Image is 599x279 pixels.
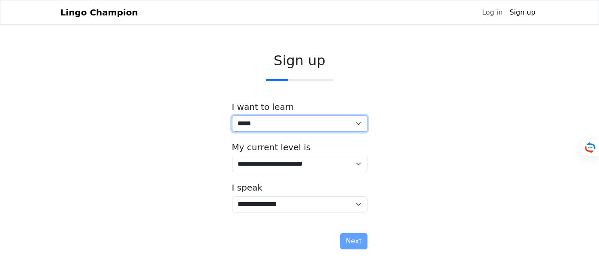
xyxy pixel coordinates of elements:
label: My current level is [232,142,311,152]
a: Log in [479,4,506,21]
label: I speak [232,182,263,193]
a: Lingo Champion [60,4,138,21]
label: I want to learn [232,102,294,112]
a: Sign up [506,4,539,21]
h2: Sign up [232,52,367,69]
